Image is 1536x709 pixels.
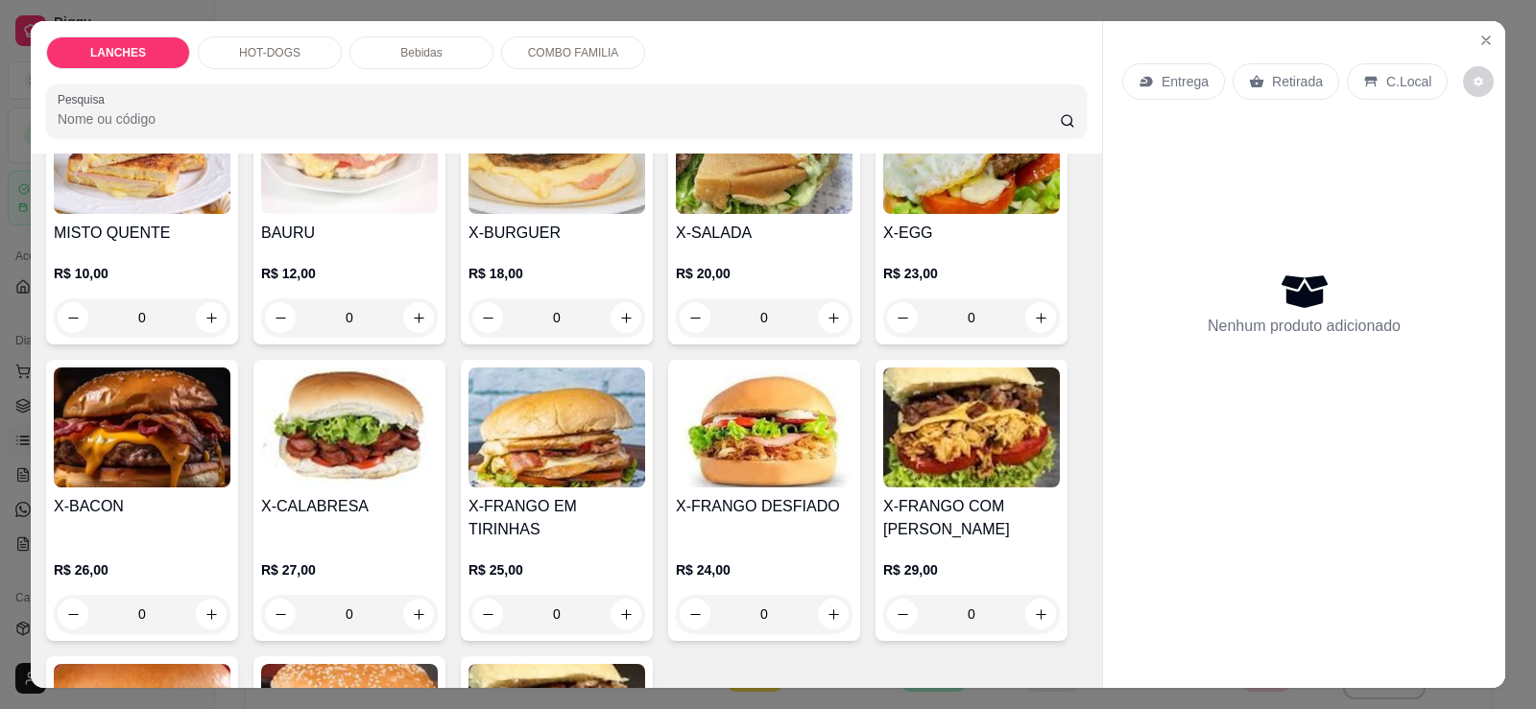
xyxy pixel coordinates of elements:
p: R$ 26,00 [54,560,230,579]
button: decrease-product-quantity [472,599,503,629]
h4: MISTO QUENTE [54,222,230,245]
button: increase-product-quantity [196,302,227,333]
img: product-image [54,94,230,214]
p: C.Local [1386,72,1431,91]
button: increase-product-quantity [403,599,434,629]
button: decrease-product-quantity [887,302,918,333]
button: increase-product-quantity [611,599,641,629]
button: decrease-product-quantity [887,599,918,629]
p: R$ 20,00 [676,264,852,283]
p: Entrega [1162,72,1209,91]
p: R$ 10,00 [54,264,230,283]
button: increase-product-quantity [611,302,641,333]
img: product-image [468,94,645,214]
button: increase-product-quantity [196,599,227,629]
p: R$ 29,00 [883,560,1060,579]
p: Nenhum produto adicionado [1208,315,1401,338]
img: product-image [883,94,1060,214]
h4: X-BURGUER [468,222,645,245]
p: Bebidas [400,45,442,60]
button: decrease-product-quantity [680,302,710,333]
h4: X-FRANGO DESFIADO [676,495,852,518]
input: Pesquisa [58,109,1060,129]
button: increase-product-quantity [818,302,849,333]
img: product-image [261,94,438,214]
p: R$ 18,00 [468,264,645,283]
p: R$ 23,00 [883,264,1060,283]
img: product-image [54,367,230,487]
h4: X-BACON [54,495,230,518]
img: product-image [676,94,852,214]
p: R$ 25,00 [468,560,645,579]
img: product-image [676,367,852,487]
button: decrease-product-quantity [1463,66,1494,97]
p: LANCHES [90,45,146,60]
p: R$ 27,00 [261,560,438,579]
p: R$ 12,00 [261,264,438,283]
button: decrease-product-quantity [58,599,88,629]
button: decrease-product-quantity [472,302,503,333]
h4: BAURU [261,222,438,245]
p: COMBO FAMILIA [528,45,619,60]
button: decrease-product-quantity [265,302,296,333]
button: decrease-product-quantity [58,302,88,333]
p: HOT-DOGS [239,45,300,60]
p: R$ 24,00 [676,560,852,579]
h4: X-FRANGO EM TIRINHAS [468,495,645,541]
button: increase-product-quantity [403,302,434,333]
p: Retirada [1272,72,1323,91]
button: decrease-product-quantity [680,599,710,629]
h4: X-CALABRESA [261,495,438,518]
button: Close [1471,25,1501,56]
label: Pesquisa [58,91,111,107]
h4: X-FRANGO COM [PERSON_NAME] [883,495,1060,541]
h4: X-EGG [883,222,1060,245]
h4: X-SALADA [676,222,852,245]
button: increase-product-quantity [1025,302,1056,333]
button: increase-product-quantity [1025,599,1056,629]
img: product-image [468,367,645,487]
button: decrease-product-quantity [265,599,296,629]
button: increase-product-quantity [818,599,849,629]
img: product-image [261,367,438,487]
img: product-image [883,367,1060,487]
